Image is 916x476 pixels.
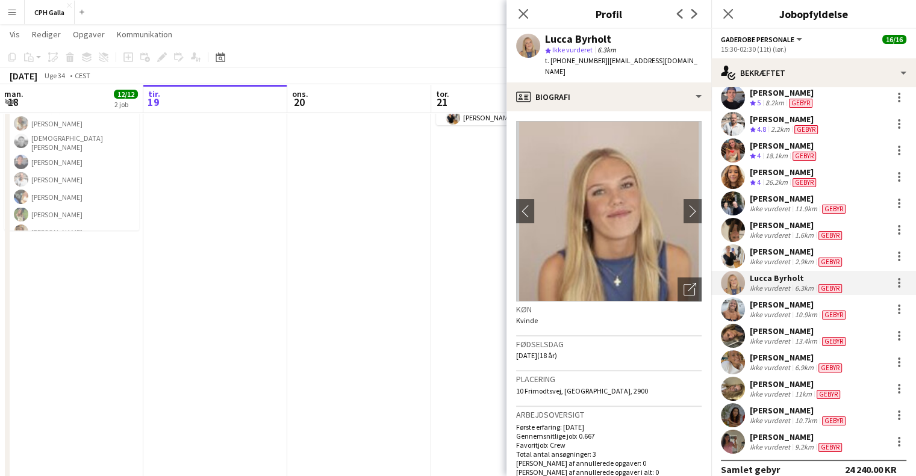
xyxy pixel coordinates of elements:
[820,310,848,320] div: Teamet har forskellige gebyrer end i rollen
[750,283,793,293] div: Ikke vurderet
[516,316,538,325] span: Kvinde
[750,405,848,416] div: [PERSON_NAME]
[793,389,814,399] div: 11km
[750,389,793,399] div: Ikke vurderet
[793,310,820,320] div: 10.9km
[750,326,848,336] div: [PERSON_NAME]
[822,337,846,346] span: Gebyr
[757,98,761,107] span: 5
[552,45,593,54] span: Ikke vurderet
[790,178,818,188] div: Teamet har forskellige gebyrer end i rollen
[793,442,816,452] div: 9.2km
[750,257,793,267] div: Ikke vurderet
[4,88,23,99] span: man.
[818,443,842,452] span: Gebyr
[75,71,90,80] div: CEST
[750,431,844,442] div: [PERSON_NAME]
[750,230,793,240] div: Ikke vurderet
[516,386,648,395] span: 10 Frimodtsvej, [GEOGRAPHIC_DATA], 2900
[117,29,172,40] span: Kommunikation
[721,35,794,44] span: Gaderobe personale
[882,35,906,44] span: 16/16
[750,416,793,425] div: Ikke vurderet
[768,125,792,135] div: 2.2km
[516,440,702,450] p: Favoritjob: Crew
[817,390,840,399] span: Gebyr
[816,283,844,293] div: Teamet har forskellige gebyrer end i rollen
[516,339,702,350] h3: Fødselsdag
[816,230,844,240] div: Teamet har forskellige gebyrer end i rollen
[545,56,608,65] span: t. [PHONE_NUMBER]
[27,26,66,42] a: Rediger
[750,167,818,178] div: [PERSON_NAME]
[434,95,449,109] span: 21
[818,258,842,267] span: Gebyr
[148,88,160,99] span: tir.
[820,336,848,346] div: Teamet har forskellige gebyrer end i rollen
[814,389,843,399] div: Teamet har forskellige gebyrer end i rollen
[4,94,139,296] app-card-role: Crew10/1010:00-18:00 (8t)[PERSON_NAME][DEMOGRAPHIC_DATA][PERSON_NAME][PERSON_NAME][PERSON_NAME][P...
[750,336,793,346] div: Ikke vurderet
[290,95,308,109] span: 20
[73,29,105,40] span: Opgaver
[793,230,816,240] div: 1.6km
[793,152,816,161] span: Gebyr
[114,100,137,109] div: 2 job
[436,88,449,99] span: tor.
[10,29,20,40] span: Vis
[792,125,820,135] div: Teamet har forskellige gebyrer end i rollen
[816,257,844,267] div: Teamet har forskellige gebyrer end i rollen
[818,231,842,240] span: Gebyr
[790,151,818,161] div: Teamet har forskellige gebyrer end i rollen
[793,178,816,187] span: Gebyr
[750,379,843,389] div: [PERSON_NAME]
[146,95,160,109] span: 19
[794,125,818,134] span: Gebyr
[112,26,177,42] a: Kommunikation
[516,459,702,468] p: [PERSON_NAME] af annullerede opgaver: 0
[818,284,842,293] span: Gebyr
[793,363,816,372] div: 6.9km
[750,204,793,214] div: Ikke vurderet
[516,121,702,301] img: Mandskabs avatar eller foto
[822,205,846,214] span: Gebyr
[816,442,844,452] div: Teamet har forskellige gebyrer end i rollen
[721,463,780,475] div: Samlet gebyr
[2,95,23,109] span: 18
[789,99,812,108] span: Gebyr
[793,204,820,214] div: 11.9km
[750,273,844,283] div: Lucca Byrholt
[793,283,816,293] div: 6.3km
[506,6,711,22] h3: Profil
[516,450,702,459] p: Total antal ansøgninger: 3
[516,351,557,360] span: [DATE] (18 år)
[763,178,790,188] div: 26.2km
[757,151,761,160] span: 4
[40,71,70,80] span: Uge 34
[678,277,702,301] div: Åbn foto pop-in
[818,363,842,372] span: Gebyr
[820,416,848,425] div: Teamet har forskellige gebyrer end i rollen
[757,178,761,187] span: 4
[516,409,702,420] h3: Arbejdsoversigt
[816,363,844,372] div: Teamet har forskellige gebyrer end i rollen
[750,220,844,230] div: [PERSON_NAME]
[721,45,906,54] div: 15:30-02:30 (11t) (lør.)
[516,304,702,315] h3: Køn
[750,193,848,204] div: [PERSON_NAME]
[595,45,618,54] span: 6.3km
[750,352,844,363] div: [PERSON_NAME]
[292,88,308,99] span: ons.
[750,363,793,372] div: Ikke vurderet
[763,98,787,108] div: 8.2km
[711,6,916,22] h3: Jobopfyldelse
[845,463,897,475] div: 24 240.00 KR
[516,431,702,440] p: Gennemsnitlige job: 0.667
[32,29,61,40] span: Rediger
[822,416,846,425] span: Gebyr
[750,87,815,98] div: [PERSON_NAME]
[516,422,702,431] p: Første erfaring: [DATE]
[750,310,793,320] div: Ikke vurderet
[68,26,110,42] a: Opgaver
[4,52,139,230] div: 10:00-18:00 (8t)10/10Pakke medarbejdergave CPH Lufthavn - [GEOGRAPHIC_DATA]1 RolleCrew10/1010:00-...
